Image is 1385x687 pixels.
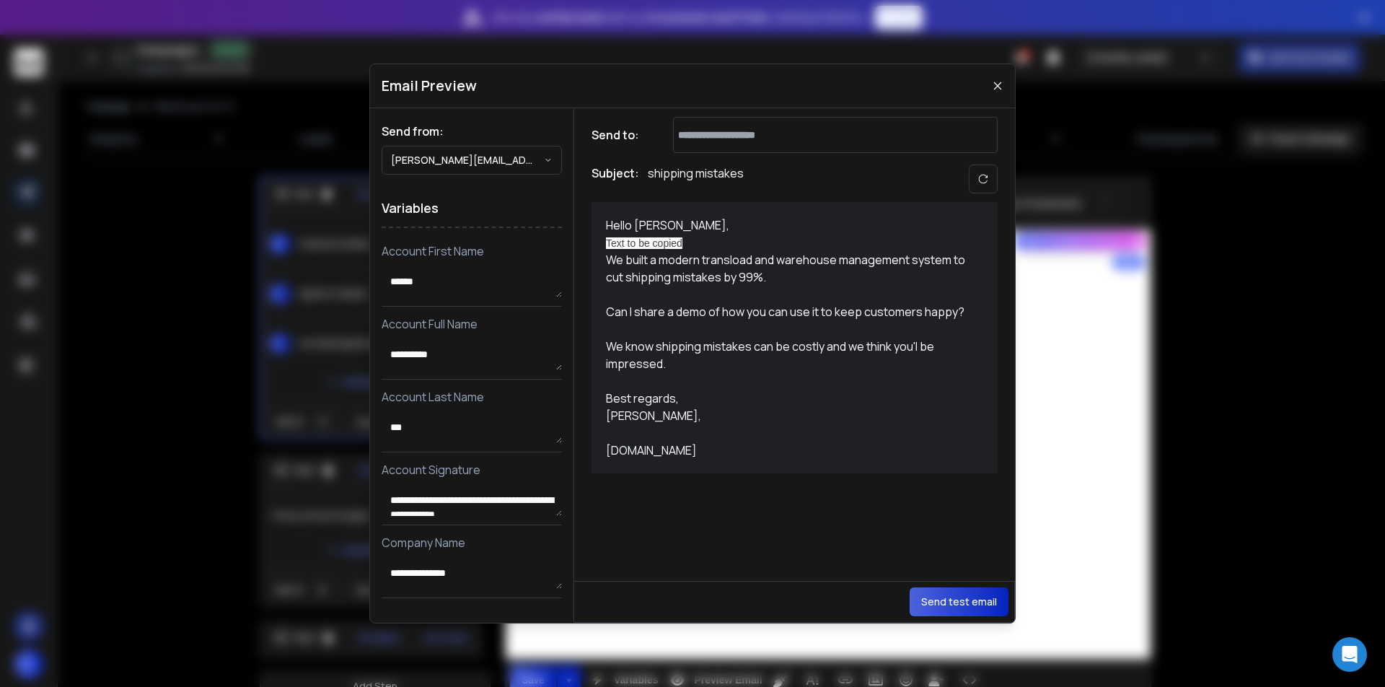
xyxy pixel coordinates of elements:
[382,76,477,96] h1: Email Preview
[592,165,639,193] h1: Subject:
[606,442,967,459] div: [DOMAIN_NAME]
[606,251,967,286] div: We built a modern transload and warehouse management system to cut shipping mistakes by 99%.
[382,123,562,140] h1: Send from:
[606,390,967,407] div: Best regards,
[391,153,544,167] p: [PERSON_NAME][EMAIL_ADDRESS][DOMAIN_NAME]
[382,315,562,333] p: Account Full Name
[382,242,562,260] p: Account First Name
[382,534,562,551] p: Company Name
[910,587,1008,616] button: Send test email
[606,303,967,320] div: Can I share a demo of how you can use it to keep customers happy?
[606,216,967,234] div: Hello [PERSON_NAME],
[382,189,562,228] h1: Variables
[382,388,562,406] p: Account Last Name
[606,237,682,249] span: Text to be copied
[606,338,967,372] div: We know shipping mistakes can be costly and we think you'l be impressed.
[648,165,744,193] p: shipping mistakes
[382,607,562,624] p: Email
[1332,637,1367,672] div: Open Intercom Messenger
[592,126,649,144] h1: Send to:
[606,407,967,424] div: [PERSON_NAME],
[382,461,562,478] p: Account Signature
